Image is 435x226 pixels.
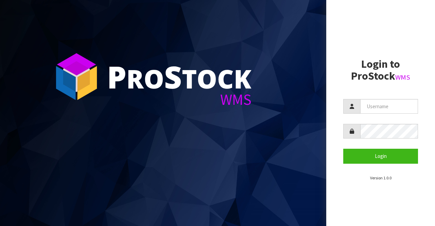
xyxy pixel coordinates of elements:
span: P [107,56,126,97]
img: ProStock Cube [51,51,102,102]
div: ro tock [107,61,251,92]
h2: Login to ProStock [343,58,418,82]
small: Version 1.0.0 [370,175,391,180]
input: Username [360,99,418,114]
button: Login [343,149,418,163]
small: WMS [395,73,410,82]
span: S [164,56,182,97]
div: WMS [107,92,251,107]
